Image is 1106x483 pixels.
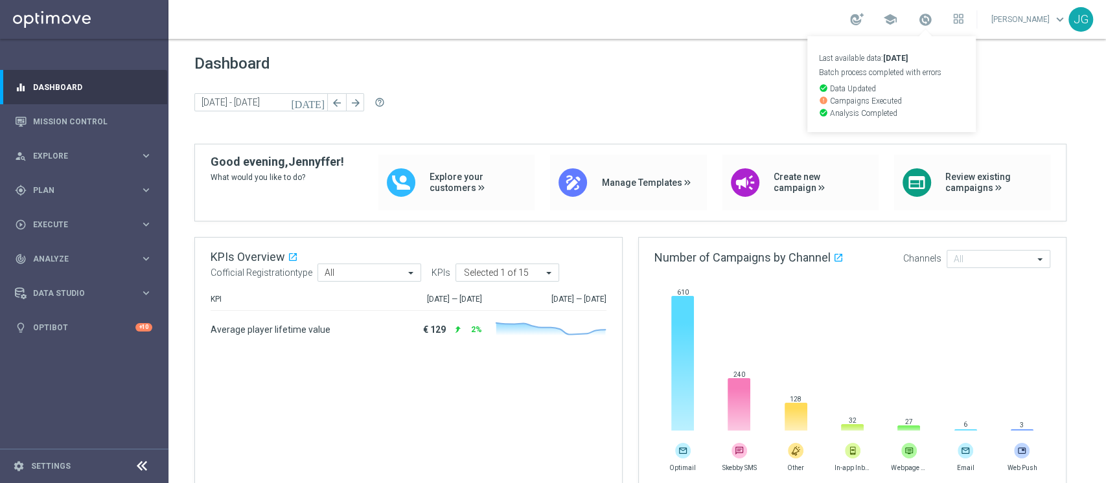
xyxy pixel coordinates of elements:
button: Data Studio keyboard_arrow_right [14,288,153,298]
span: Data Studio [33,289,140,297]
a: Dashboard [33,70,152,104]
i: equalizer [15,82,27,93]
i: track_changes [15,253,27,265]
span: Plan [33,186,140,194]
strong: [DATE] [883,54,908,63]
a: [PERSON_NAME]keyboard_arrow_down [990,10,1068,29]
div: Plan [15,185,140,196]
div: Execute [15,219,140,230]
button: gps_fixed Plan keyboard_arrow_right [14,185,153,196]
div: Explore [15,150,140,162]
div: Data Studio [15,287,140,299]
i: keyboard_arrow_right [140,150,152,162]
a: Last available data:[DATE] Batch process completed with errors check_circle Data Updated error Ca... [917,10,934,30]
button: play_circle_outline Execute keyboard_arrow_right [14,219,153,230]
span: keyboard_arrow_down [1053,12,1067,27]
i: person_search [15,150,27,162]
p: Last available data: [819,54,964,62]
div: JG [1068,7,1093,32]
span: school [883,12,897,27]
div: +10 [135,323,152,331]
button: track_changes Analyze keyboard_arrow_right [14,254,153,264]
button: equalizer Dashboard [14,82,153,93]
div: Analyze [15,253,140,265]
button: lightbulb Optibot +10 [14,322,153,333]
i: keyboard_arrow_right [140,218,152,230]
i: check_circle [819,84,828,93]
i: error [819,96,828,105]
i: keyboard_arrow_right [140,184,152,196]
p: Campaigns Executed [819,96,964,105]
button: person_search Explore keyboard_arrow_right [14,151,153,161]
span: Execute [33,221,140,229]
button: Mission Control [14,117,153,127]
p: Analysis Completed [819,108,964,117]
i: check_circle [819,108,828,117]
span: Explore [33,152,140,160]
a: Settings [31,462,71,470]
span: Analyze [33,255,140,263]
i: settings [13,460,25,472]
div: Optibot [15,310,152,344]
div: Mission Control [15,104,152,139]
i: keyboard_arrow_right [140,253,152,265]
a: Mission Control [33,104,152,139]
div: Dashboard [15,70,152,104]
p: Batch process completed with errors [819,69,964,76]
p: Data Updated [819,84,964,93]
i: lightbulb [15,322,27,333]
i: play_circle_outline [15,219,27,230]
i: gps_fixed [15,185,27,196]
a: Optibot [33,310,135,344]
i: keyboard_arrow_right [140,287,152,299]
